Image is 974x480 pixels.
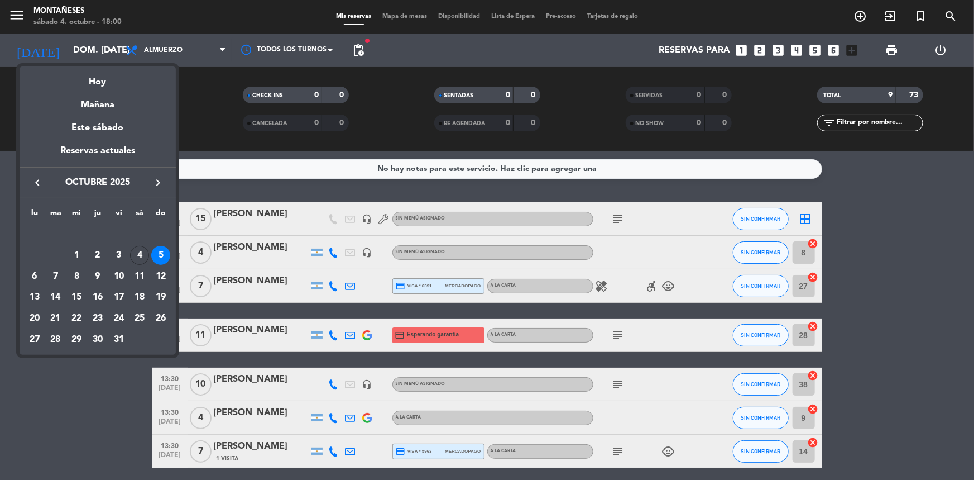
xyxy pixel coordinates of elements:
[150,266,171,287] td: 12 de octubre de 2025
[150,245,171,266] td: 5 de octubre de 2025
[87,266,108,287] td: 9 de octubre de 2025
[24,287,45,308] td: 13 de octubre de 2025
[66,308,87,329] td: 22 de octubre de 2025
[67,330,86,349] div: 29
[20,112,176,144] div: Este sábado
[108,266,129,287] td: 10 de octubre de 2025
[67,267,86,286] div: 8
[46,288,65,307] div: 14
[24,308,45,329] td: 20 de octubre de 2025
[20,89,176,112] div: Mañana
[45,207,66,224] th: martes
[109,309,128,328] div: 24
[150,287,171,308] td: 19 de octubre de 2025
[46,309,65,328] div: 21
[88,288,107,307] div: 16
[24,329,45,350] td: 27 de octubre de 2025
[87,207,108,224] th: jueves
[25,309,44,328] div: 20
[88,267,107,286] div: 9
[150,207,171,224] th: domingo
[87,245,108,266] td: 2 de octubre de 2025
[67,309,86,328] div: 22
[109,246,128,265] div: 3
[45,266,66,287] td: 7 de octubre de 2025
[66,266,87,287] td: 8 de octubre de 2025
[108,287,129,308] td: 17 de octubre de 2025
[45,308,66,329] td: 21 de octubre de 2025
[130,267,149,286] div: 11
[31,176,44,189] i: keyboard_arrow_left
[24,207,45,224] th: lunes
[130,309,149,328] div: 25
[151,267,170,286] div: 12
[129,308,151,329] td: 25 de octubre de 2025
[109,267,128,286] div: 10
[108,329,129,350] td: 31 de octubre de 2025
[24,266,45,287] td: 6 de octubre de 2025
[45,287,66,308] td: 14 de octubre de 2025
[129,287,151,308] td: 18 de octubre de 2025
[88,309,107,328] div: 23
[109,288,128,307] div: 17
[151,309,170,328] div: 26
[108,245,129,266] td: 3 de octubre de 2025
[87,287,108,308] td: 16 de octubre de 2025
[66,207,87,224] th: miércoles
[27,175,47,190] button: keyboard_arrow_left
[129,207,151,224] th: sábado
[20,144,176,167] div: Reservas actuales
[25,288,44,307] div: 13
[148,175,168,190] button: keyboard_arrow_right
[88,246,107,265] div: 2
[129,245,151,266] td: 4 de octubre de 2025
[67,288,86,307] div: 15
[150,308,171,329] td: 26 de octubre de 2025
[87,308,108,329] td: 23 de octubre de 2025
[66,329,87,350] td: 29 de octubre de 2025
[47,175,148,190] span: octubre 2025
[20,66,176,89] div: Hoy
[88,330,107,349] div: 30
[67,246,86,265] div: 1
[25,330,44,349] div: 27
[151,246,170,265] div: 5
[129,266,151,287] td: 11 de octubre de 2025
[45,329,66,350] td: 28 de octubre de 2025
[151,176,165,189] i: keyboard_arrow_right
[108,308,129,329] td: 24 de octubre de 2025
[87,329,108,350] td: 30 de octubre de 2025
[25,267,44,286] div: 6
[108,207,129,224] th: viernes
[46,330,65,349] div: 28
[109,330,128,349] div: 31
[130,288,149,307] div: 18
[151,288,170,307] div: 19
[66,287,87,308] td: 15 de octubre de 2025
[46,267,65,286] div: 7
[24,224,171,245] td: OCT.
[130,246,149,265] div: 4
[66,245,87,266] td: 1 de octubre de 2025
